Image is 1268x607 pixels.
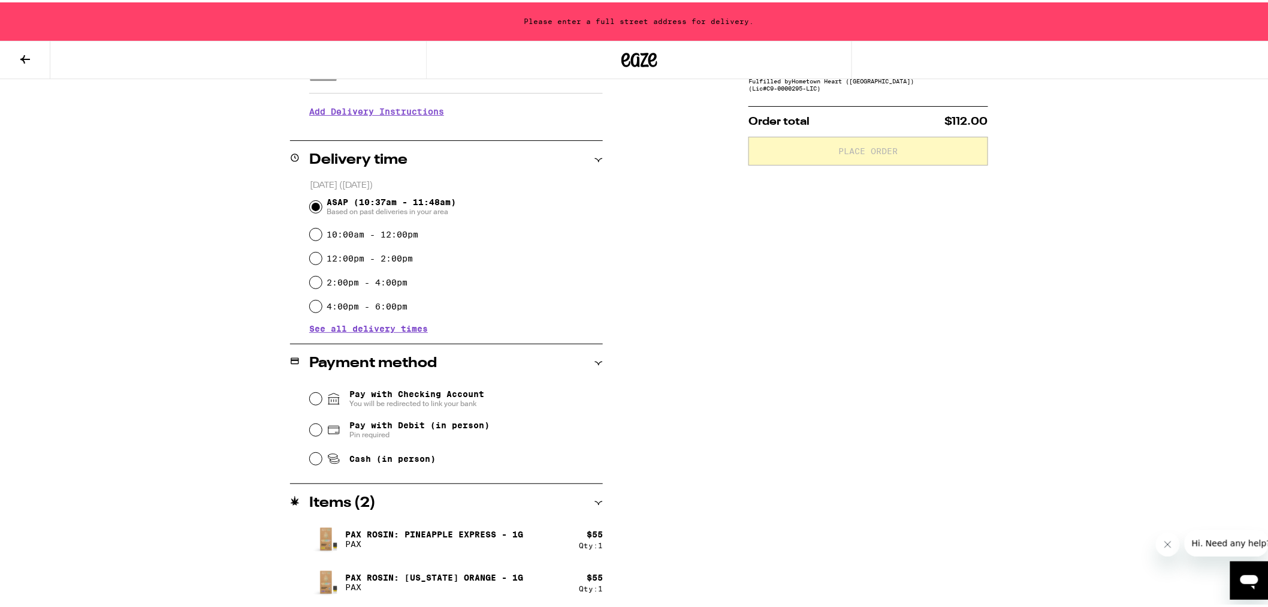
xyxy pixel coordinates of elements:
[748,114,810,125] span: Order total
[579,539,603,547] div: Qty: 1
[345,570,523,580] p: PAX Rosin: [US_STATE] Orange - 1g
[327,195,456,214] span: ASAP (10:37am - 11:48am)
[349,452,436,461] span: Cash (in person)
[309,563,343,597] img: PAX Rosin: California Orange - 1g
[1156,530,1180,554] iframe: Close message
[327,227,418,237] label: 10:00am - 12:00pm
[309,151,407,165] h2: Delivery time
[327,205,456,214] span: Based on past deliveries in your area
[309,354,437,368] h2: Payment method
[327,299,407,309] label: 4:00pm - 6:00pm
[309,123,603,133] p: We'll contact you at [PHONE_NUMBER] when we arrive
[944,114,988,125] span: $112.00
[349,428,490,437] span: Pin required
[310,178,603,189] p: [DATE] ([DATE])
[345,537,523,546] p: PAX
[349,396,484,406] span: You will be redirected to link your bank
[345,527,523,537] p: PAX Rosin: Pineapple Express - 1g
[839,145,898,153] span: Place Order
[327,275,407,285] label: 2:00pm - 4:00pm
[309,322,428,330] button: See all delivery times
[309,95,603,123] h3: Add Delivery Instructions
[579,582,603,590] div: Qty: 1
[748,75,988,89] div: Fulfilled by Hometown Heart ([GEOGRAPHIC_DATA]) (Lic# C9-0000295-LIC )
[349,418,490,428] span: Pay with Debit (in person)
[7,8,86,18] span: Hi. Need any help?
[587,570,603,580] div: $ 55
[345,580,523,590] p: PAX
[309,520,343,554] img: PAX Rosin: Pineapple Express - 1g
[327,251,413,261] label: 12:00pm - 2:00pm
[748,134,988,163] button: Place Order
[587,527,603,537] div: $ 55
[349,387,484,406] span: Pay with Checking Account
[309,494,376,508] h2: Items ( 2 )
